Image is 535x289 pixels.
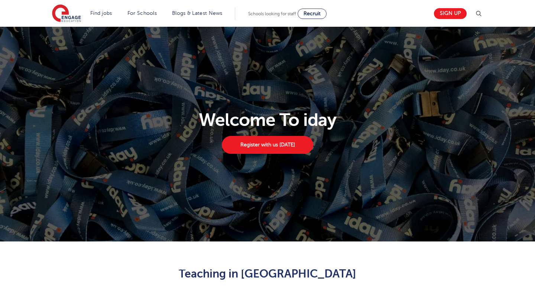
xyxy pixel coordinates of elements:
span: Recruit [304,11,321,16]
img: Engage Education [52,4,81,23]
a: For Schools [127,10,157,16]
span: Schools looking for staff [248,11,296,16]
a: Sign up [434,8,467,19]
a: Blogs & Latest News [172,10,223,16]
h2: Teaching in [GEOGRAPHIC_DATA] [85,267,450,280]
a: Find jobs [90,10,112,16]
a: Recruit [298,9,327,19]
h1: Welcome To iday [48,111,487,129]
a: Register with us [DATE] [222,136,313,154]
